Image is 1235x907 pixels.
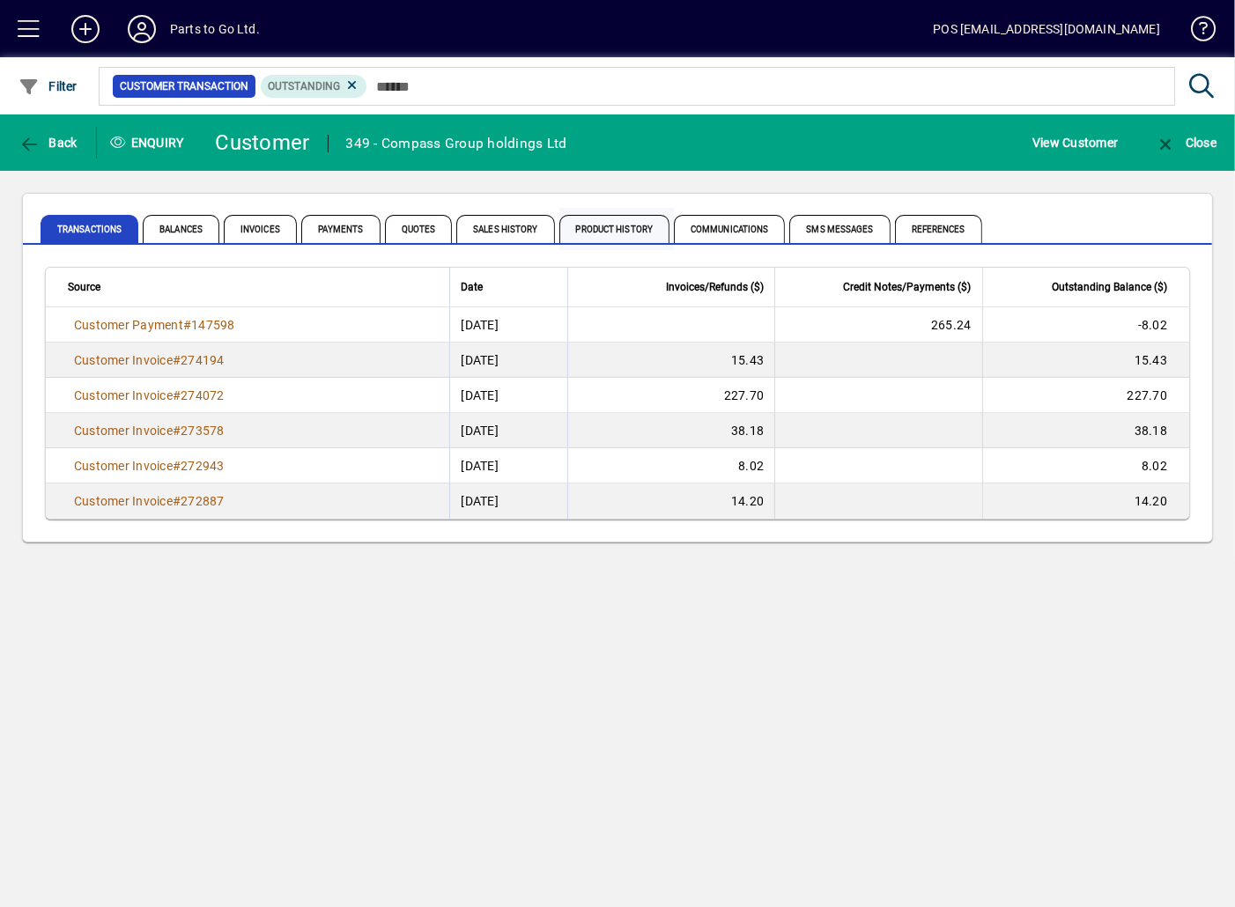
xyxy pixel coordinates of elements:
[567,483,774,519] td: 14.20
[774,307,981,343] td: 265.24
[449,378,566,413] td: [DATE]
[183,318,191,332] span: #
[1150,127,1221,159] button: Close
[14,70,82,102] button: Filter
[191,318,235,332] span: 147598
[74,424,173,438] span: Customer Invoice
[173,459,181,473] span: #
[1155,136,1217,150] span: Close
[1178,4,1213,61] a: Knowledge Base
[68,386,231,405] a: Customer Invoice#274072
[173,353,181,367] span: #
[674,215,785,243] span: Communications
[170,15,260,43] div: Parts to Go Ltd.
[982,307,1189,343] td: -8.02
[844,277,972,297] span: Credit Notes/Payments ($)
[982,413,1189,448] td: 38.18
[666,277,764,297] span: Invoices/Refunds ($)
[74,353,173,367] span: Customer Invoice
[449,343,566,378] td: [DATE]
[216,129,310,157] div: Customer
[301,215,381,243] span: Payments
[268,80,340,92] span: Outstanding
[982,448,1189,483] td: 8.02
[261,75,367,98] mat-chip: Outstanding Status: Outstanding
[181,494,225,508] span: 272887
[1028,127,1122,159] button: View Customer
[173,388,181,402] span: #
[449,483,566,519] td: [DATE]
[1136,127,1235,159] app-page-header-button: Close enquiry
[567,413,774,448] td: 38.18
[449,307,566,343] td: [DATE]
[18,79,78,93] span: Filter
[18,136,78,150] span: Back
[68,277,100,297] span: Source
[173,424,181,438] span: #
[895,215,982,243] span: References
[224,215,297,243] span: Invoices
[449,448,566,483] td: [DATE]
[143,215,219,243] span: Balances
[461,277,556,297] div: Date
[68,491,231,511] a: Customer Invoice#272887
[68,456,231,476] a: Customer Invoice#272943
[456,215,554,243] span: Sales History
[567,448,774,483] td: 8.02
[14,127,82,159] button: Back
[461,277,483,297] span: Date
[346,129,567,158] div: 349 - Compass Group holdings Ltd
[449,413,566,448] td: [DATE]
[559,215,670,243] span: Product History
[97,129,203,157] div: Enquiry
[74,318,183,332] span: Customer Payment
[68,350,231,370] a: Customer Invoice#274194
[74,388,173,402] span: Customer Invoice
[567,343,774,378] td: 15.43
[74,494,173,508] span: Customer Invoice
[181,424,225,438] span: 273578
[789,215,890,243] span: SMS Messages
[114,13,170,45] button: Profile
[181,388,225,402] span: 274072
[1052,277,1167,297] span: Outstanding Balance ($)
[120,77,248,95] span: Customer Transaction
[982,483,1189,519] td: 14.20
[982,378,1189,413] td: 227.70
[74,459,173,473] span: Customer Invoice
[173,494,181,508] span: #
[68,315,241,335] a: Customer Payment#147598
[57,13,114,45] button: Add
[181,459,225,473] span: 272943
[385,215,453,243] span: Quotes
[181,353,225,367] span: 274194
[68,421,231,440] a: Customer Invoice#273578
[982,343,1189,378] td: 15.43
[567,378,774,413] td: 227.70
[41,215,138,243] span: Transactions
[1032,129,1118,157] span: View Customer
[933,15,1160,43] div: POS [EMAIL_ADDRESS][DOMAIN_NAME]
